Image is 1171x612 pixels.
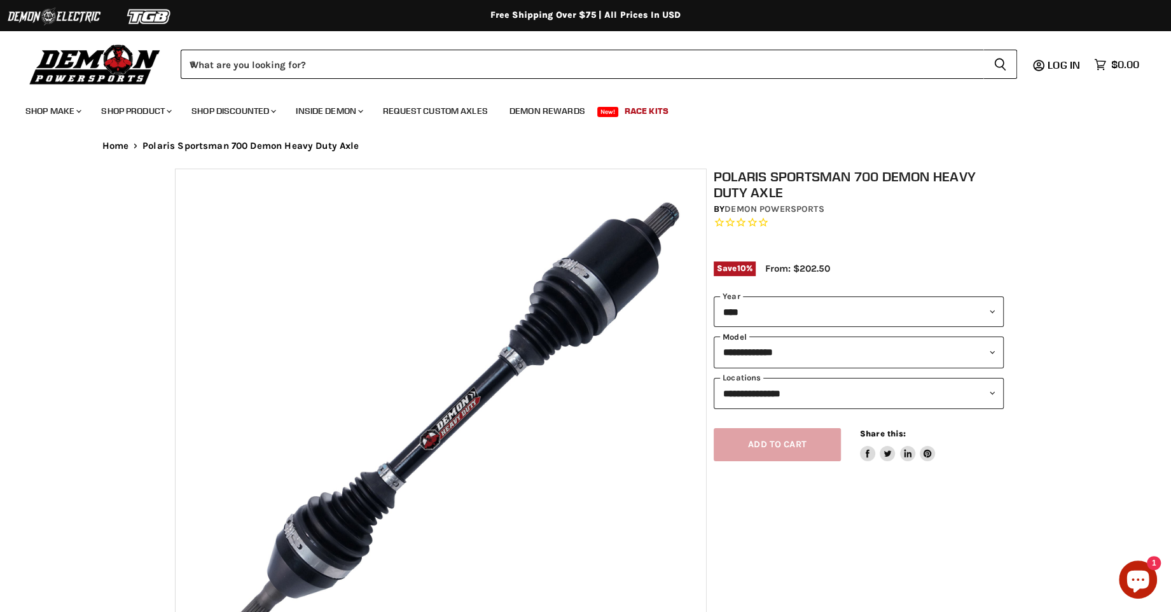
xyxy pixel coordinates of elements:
a: Inside Demon [286,98,371,124]
button: Search [983,50,1017,79]
div: by [714,202,1004,216]
a: Shop Product [92,98,179,124]
img: Demon Electric Logo 2 [6,4,102,29]
span: Save % [714,261,756,275]
select: year [714,296,1004,328]
a: Race Kits [615,98,678,124]
span: Share this: [860,429,906,438]
span: From: $202.50 [765,263,830,274]
ul: Main menu [16,93,1136,124]
a: Request Custom Axles [373,98,497,124]
span: $0.00 [1111,59,1139,71]
div: Free Shipping Over $75 | All Prices In USD [77,10,1095,21]
h1: Polaris Sportsman 700 Demon Heavy Duty Axle [714,169,1004,200]
a: Log in [1042,59,1088,71]
a: Shop Discounted [182,98,284,124]
a: Shop Make [16,98,89,124]
aside: Share this: [860,428,936,462]
span: Log in [1048,59,1080,71]
a: $0.00 [1088,55,1146,74]
img: TGB Logo 2 [102,4,197,29]
select: modal-name [714,337,1004,368]
a: Demon Rewards [500,98,595,124]
inbox-online-store-chat: Shopify online store chat [1115,560,1161,602]
span: Rated 0.0 out of 5 stars 0 reviews [714,216,1004,230]
form: Product [181,50,1017,79]
a: Demon Powersports [724,204,824,214]
nav: Breadcrumbs [77,141,1095,151]
select: keys [714,378,1004,409]
span: New! [597,107,619,117]
input: When autocomplete results are available use up and down arrows to review and enter to select [181,50,983,79]
a: Home [102,141,129,151]
img: Demon Powersports [25,41,165,87]
span: 10 [737,263,745,273]
span: Polaris Sportsman 700 Demon Heavy Duty Axle [142,141,359,151]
